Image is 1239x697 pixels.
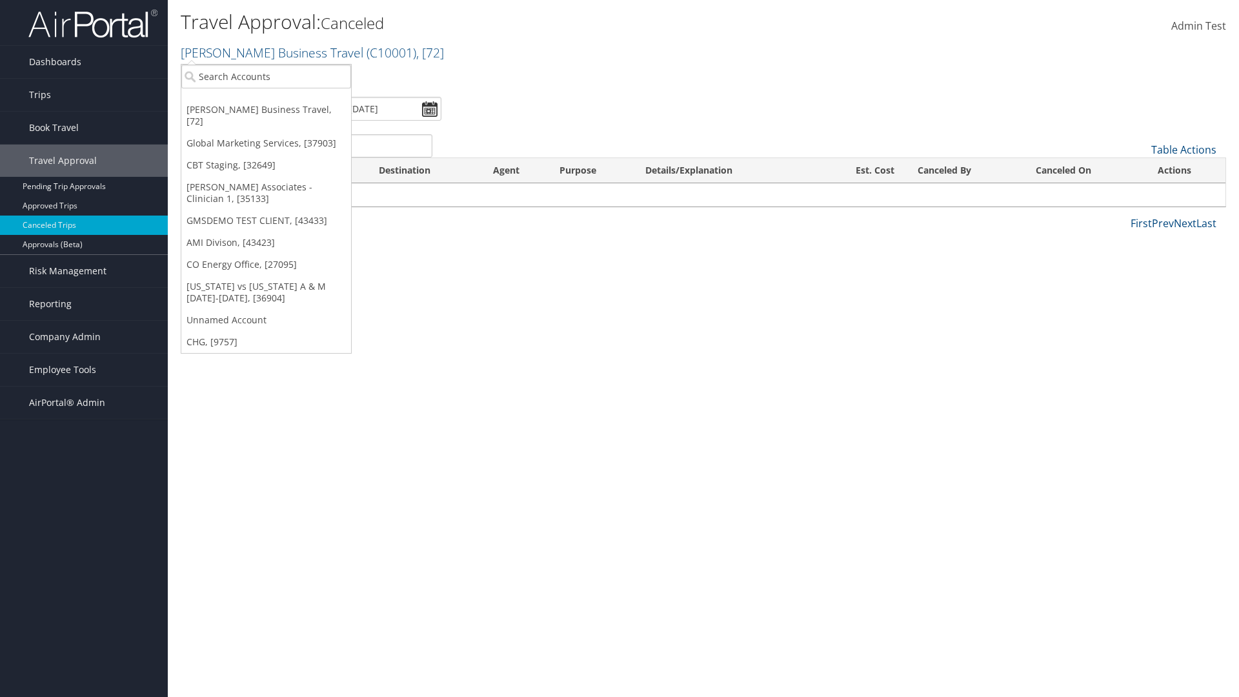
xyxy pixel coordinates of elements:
[181,154,351,176] a: CBT Staging, [32649]
[29,145,97,177] span: Travel Approval
[181,99,351,132] a: [PERSON_NAME] Business Travel, [72]
[1171,19,1226,33] span: Admin Test
[181,232,351,254] a: AMI Divison, [43423]
[29,79,51,111] span: Trips
[906,158,1024,183] th: Canceled By: activate to sort column ascending
[367,158,481,183] th: Destination: activate to sort column ascending
[181,132,351,154] a: Global Marketing Services, [37903]
[1024,158,1145,183] th: Canceled On: activate to sort column ascending
[181,183,1225,207] td: No data available in table
[181,210,351,232] a: GMSDEMO TEST CLIENT, [43433]
[181,309,351,331] a: Unnamed Account
[181,254,351,276] a: CO Energy Office, [27095]
[29,387,105,419] span: AirPortal® Admin
[29,288,72,320] span: Reporting
[1152,216,1174,230] a: Prev
[181,65,351,88] input: Search Accounts
[1151,143,1216,157] a: Table Actions
[29,112,79,144] span: Book Travel
[28,8,157,39] img: airportal-logo.png
[181,331,351,353] a: CHG, [9757]
[181,276,351,309] a: [US_STATE] vs [US_STATE] A & M [DATE]-[DATE], [36904]
[1171,6,1226,46] a: Admin Test
[548,158,634,183] th: Purpose
[1146,158,1225,183] th: Actions
[817,158,906,183] th: Est. Cost: activate to sort column ascending
[181,68,878,85] p: Filter:
[1196,216,1216,230] a: Last
[321,12,384,34] small: Canceled
[481,158,548,183] th: Agent
[181,8,878,35] h1: Travel Approval:
[181,176,351,210] a: [PERSON_NAME] Associates - Clinician 1, [35133]
[29,321,101,353] span: Company Admin
[29,255,106,287] span: Risk Management
[306,97,441,121] input: [DATE] - [DATE]
[181,44,444,61] a: [PERSON_NAME] Business Travel
[29,354,96,386] span: Employee Tools
[1174,216,1196,230] a: Next
[1131,216,1152,230] a: First
[367,44,416,61] span: ( C10001 )
[634,158,816,183] th: Details/Explanation
[29,46,81,78] span: Dashboards
[416,44,444,61] span: , [ 72 ]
